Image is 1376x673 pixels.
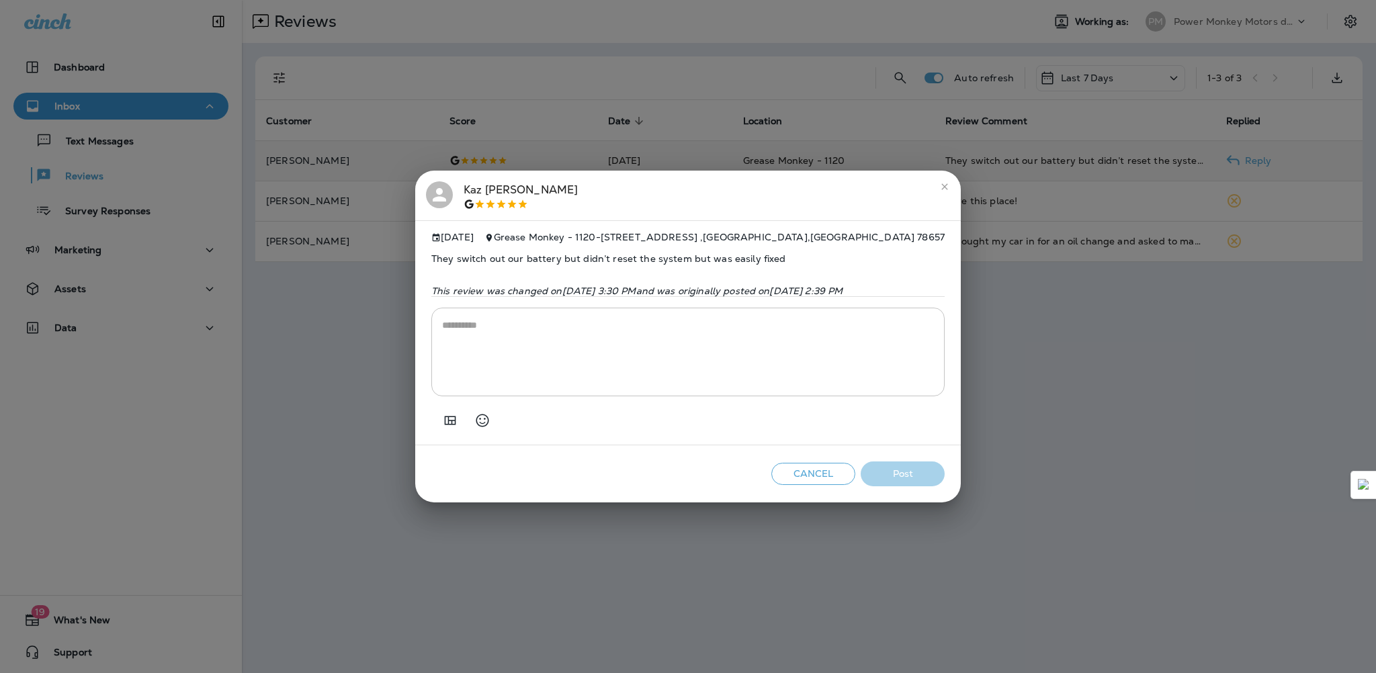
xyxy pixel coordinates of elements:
img: Detect Auto [1358,479,1370,491]
button: Select an emoji [469,407,496,434]
div: Kaz [PERSON_NAME] [464,181,578,210]
p: This review was changed on [DATE] 3:30 PM [431,285,945,296]
button: Add in a premade template [437,407,464,434]
span: and was originally posted on [DATE] 2:39 PM [636,285,843,297]
span: [DATE] [431,232,474,243]
span: Grease Monkey - 1120 - [STREET_ADDRESS] , [GEOGRAPHIC_DATA] , [GEOGRAPHIC_DATA] 78657 [494,231,945,243]
span: They switch out our battery but didn’t reset the system but was easily fixed [431,242,945,275]
button: close [934,176,955,197]
button: Cancel [771,463,855,485]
